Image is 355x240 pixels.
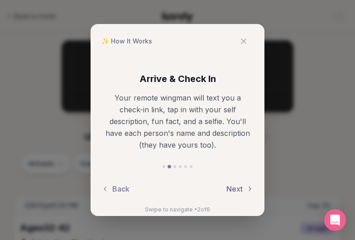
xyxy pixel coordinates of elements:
span: ✨ How It Works [101,37,152,46]
h3: Arrive & Check In [101,73,254,85]
p: Swipe to navigate • 2 of 6 [101,206,254,213]
button: Next [226,179,254,199]
button: Back [101,179,130,199]
p: Your remote wingman will text you a check-in link, tap in with your self description, fun fact, a... [105,92,250,151]
div: Open Intercom Messenger [324,209,346,231]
